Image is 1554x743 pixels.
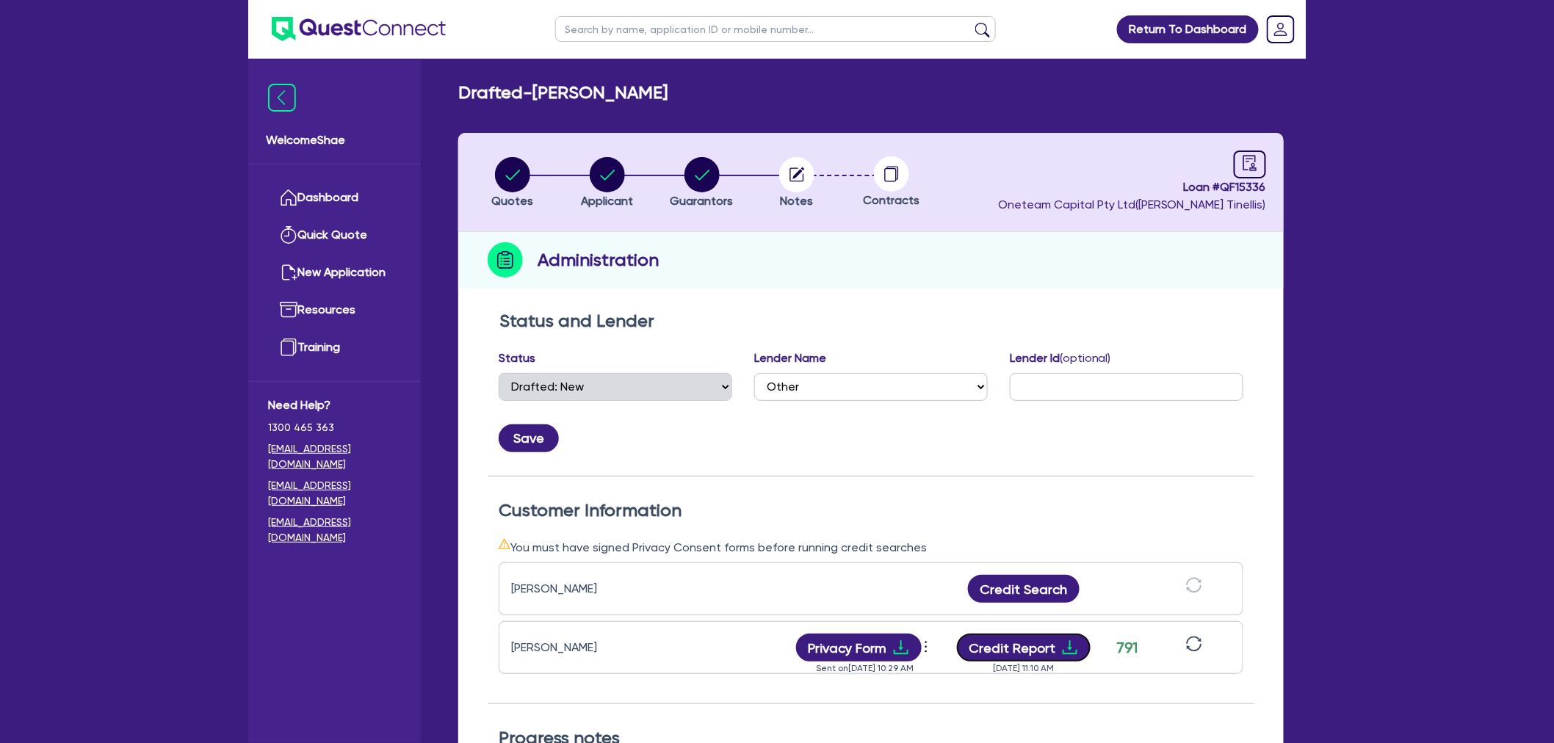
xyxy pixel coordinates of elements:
[499,500,1243,521] h2: Customer Information
[538,247,659,273] h2: Administration
[280,338,297,356] img: training
[272,17,446,41] img: quest-connect-logo-blue
[499,538,510,550] span: warning
[268,329,401,366] a: Training
[998,197,1266,211] span: Oneteam Capital Pty Ltd ( [PERSON_NAME] Tinellis )
[780,194,813,208] span: Notes
[491,156,534,211] button: Quotes
[1117,15,1259,43] a: Return To Dashboard
[968,575,1080,603] button: Credit Search
[922,635,934,660] button: Dropdown toggle
[266,131,403,149] span: Welcome Shae
[268,515,401,546] a: [EMAIL_ADDRESS][DOMAIN_NAME]
[671,194,734,208] span: Guarantors
[488,242,523,278] img: step-icon
[268,441,401,472] a: [EMAIL_ADDRESS][DOMAIN_NAME]
[957,634,1091,662] button: Credit Reportdownload
[1182,635,1207,661] button: sync
[499,311,1243,332] h2: Status and Lender
[864,193,920,207] span: Contracts
[268,291,401,329] a: Resources
[796,634,922,662] button: Privacy Formdownload
[1060,351,1111,365] span: (optional)
[754,349,826,367] label: Lender Name
[1186,636,1202,652] span: sync
[499,349,535,367] label: Status
[1262,10,1300,48] a: Dropdown toggle
[280,226,297,244] img: quick-quote
[919,636,933,658] span: more
[458,82,668,104] h2: Drafted - [PERSON_NAME]
[280,301,297,319] img: resources
[1010,349,1111,367] label: Lender Id
[499,538,1243,557] div: You must have signed Privacy Consent forms before running credit searches
[511,639,695,656] div: [PERSON_NAME]
[491,194,533,208] span: Quotes
[580,156,634,211] button: Applicant
[1186,577,1202,593] span: sync
[1109,637,1146,659] div: 791
[268,420,401,435] span: 1300 465 363
[1242,155,1258,171] span: audit
[268,254,401,291] a: New Application
[268,84,296,112] img: icon-menu-close
[892,639,910,656] span: download
[499,424,559,452] button: Save
[581,194,633,208] span: Applicant
[268,396,401,414] span: Need Help?
[1182,576,1207,602] button: sync
[1061,639,1079,656] span: download
[268,217,401,254] a: Quick Quote
[268,179,401,217] a: Dashboard
[670,156,734,211] button: Guarantors
[268,478,401,509] a: [EMAIL_ADDRESS][DOMAIN_NAME]
[998,178,1266,196] span: Loan # QF15336
[280,264,297,281] img: new-application
[555,16,996,42] input: Search by name, application ID or mobile number...
[511,580,695,598] div: [PERSON_NAME]
[778,156,815,211] button: Notes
